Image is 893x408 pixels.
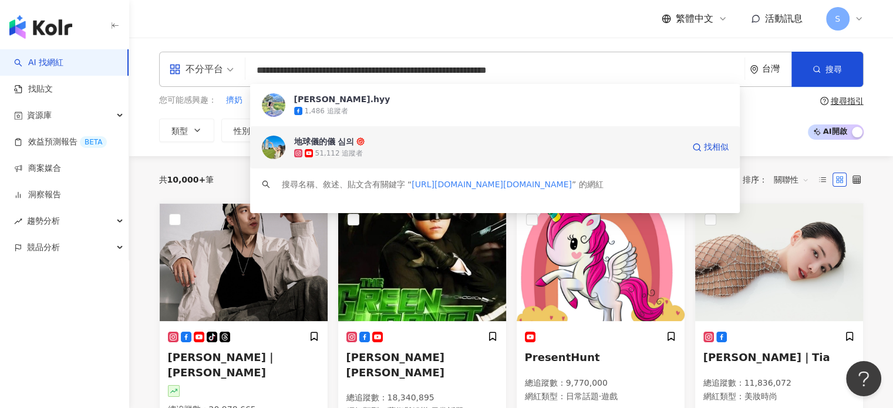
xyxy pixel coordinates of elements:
[744,392,777,401] span: 美妝時尚
[525,351,600,363] span: PresentHunt
[346,392,498,404] p: 總追蹤數 ： 18,340,895
[159,175,214,184] div: 共 筆
[743,170,816,189] div: 排序：
[791,52,863,87] button: 搜尋
[14,217,22,225] span: rise
[221,119,277,142] button: 性別
[346,351,444,378] span: [PERSON_NAME] [PERSON_NAME]
[234,126,250,136] span: 性別
[525,391,676,403] p: 網紅類型 ：
[676,12,713,25] span: 繁體中文
[169,63,181,75] span: appstore
[262,180,270,188] span: search
[517,204,685,321] img: KOL Avatar
[262,93,285,117] img: KOL Avatar
[14,83,53,95] a: 找貼文
[27,234,60,261] span: 競品分析
[226,95,242,106] span: 擠奶
[695,204,863,321] img: KOL Avatar
[171,126,188,136] span: 類型
[820,97,828,105] span: question-circle
[762,64,791,74] div: 台灣
[168,351,277,378] span: [PERSON_NAME]｜[PERSON_NAME]
[846,361,881,396] iframe: Help Scout Beacon - Open
[825,65,842,74] span: 搜尋
[305,106,348,116] div: 1,486 追蹤者
[704,141,729,153] span: 找相似
[703,351,830,363] span: [PERSON_NAME]｜Tia
[160,204,328,321] img: KOL Avatar
[412,180,572,189] span: [URL][DOMAIN_NAME][DOMAIN_NAME]
[159,119,214,142] button: 類型
[225,94,243,107] button: 擠奶
[27,102,52,129] span: 資源庫
[599,392,601,401] span: ·
[835,12,840,25] span: S
[566,392,599,401] span: 日常話題
[315,149,363,159] div: 51,112 追蹤者
[703,391,855,403] p: 網紅類型 ：
[294,136,355,147] div: 地球儀的儀 심의
[294,93,390,105] div: [PERSON_NAME].hyy
[692,136,729,159] a: 找相似
[167,175,206,184] span: 10,000+
[27,208,60,234] span: 趨勢分析
[14,163,61,174] a: 商案媒合
[9,15,72,39] img: logo
[262,136,285,159] img: KOL Avatar
[14,136,107,148] a: 效益預測報告BETA
[169,60,223,79] div: 不分平台
[703,377,855,389] p: 總追蹤數 ： 11,836,072
[765,13,803,24] span: 活動訊息
[14,189,61,201] a: 洞察報告
[831,96,864,106] div: 搜尋指引
[338,204,506,321] img: KOL Avatar
[750,65,759,74] span: environment
[601,392,618,401] span: 遊戲
[14,57,63,69] a: searchAI 找網紅
[159,95,217,106] span: 您可能感興趣：
[282,178,604,191] div: 搜尋名稱、敘述、貼文含有關鍵字 “ ” 的網紅
[525,377,676,389] p: 總追蹤數 ： 9,770,000
[774,170,809,189] span: 關聯性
